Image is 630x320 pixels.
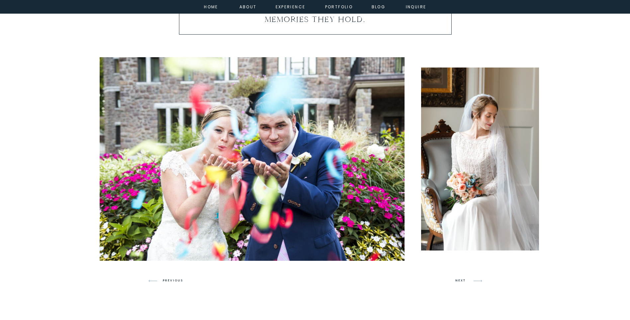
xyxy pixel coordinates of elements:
a: inquire [404,3,428,9]
a: experience [276,3,303,9]
a: portfolio [325,3,353,9]
a: about [239,3,254,9]
h3: NEXT [455,278,468,284]
h3: PREVIOUS [163,278,188,284]
a: home [202,3,220,9]
a: Blog [367,3,391,9]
